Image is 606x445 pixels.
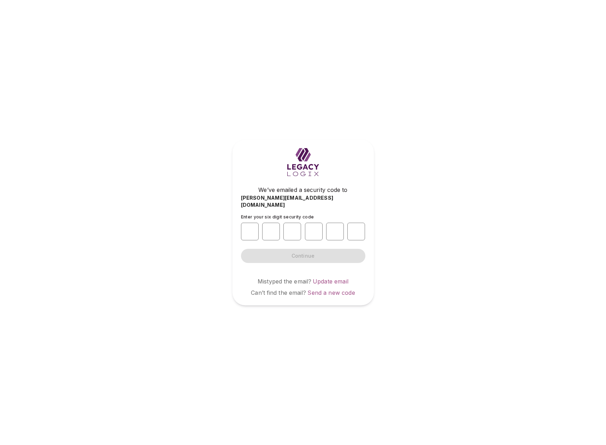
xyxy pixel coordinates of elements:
span: [PERSON_NAME][EMAIL_ADDRESS][DOMAIN_NAME] [241,194,365,209]
span: We’ve emailed a security code to [258,186,347,194]
a: Update email [313,278,348,285]
span: Enter your six digit security code [241,214,314,219]
a: Send a new code [307,289,355,296]
span: Mistyped the email? [258,278,311,285]
span: Can’t find the email? [251,289,306,296]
